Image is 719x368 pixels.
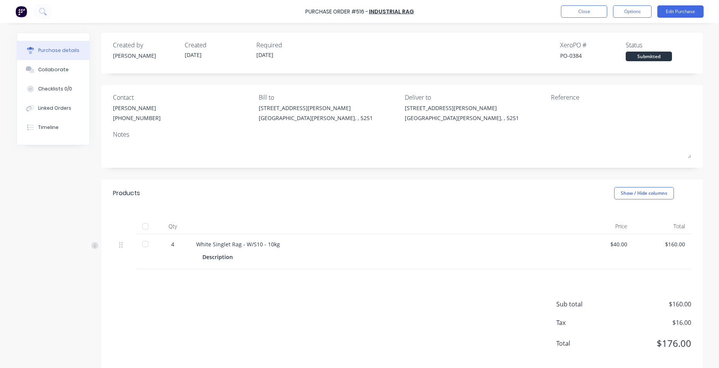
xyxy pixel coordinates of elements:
div: Linked Orders [38,105,71,112]
button: Edit Purchase [657,5,704,18]
div: Deliver to [405,93,545,102]
div: [GEOGRAPHIC_DATA][PERSON_NAME], , 5251 [259,114,373,122]
div: Xero PO # [560,40,626,50]
div: Price [576,219,633,234]
div: Collaborate [38,66,69,73]
div: $160.00 [640,240,685,248]
div: Required [256,40,322,50]
div: Contact [113,93,253,102]
div: Status [626,40,691,50]
span: Tax [556,318,614,327]
button: Close [561,5,607,18]
div: [STREET_ADDRESS][PERSON_NAME] [405,104,519,112]
span: $16.00 [614,318,691,327]
button: Purchase details [17,41,89,60]
div: Bill to [259,93,399,102]
div: [STREET_ADDRESS][PERSON_NAME] [259,104,373,112]
span: Total [556,339,614,348]
span: $160.00 [614,299,691,309]
div: 4 [162,240,184,248]
a: Industrial Rag [369,8,414,15]
div: [GEOGRAPHIC_DATA][PERSON_NAME], , 5251 [405,114,519,122]
div: [PERSON_NAME] [113,104,161,112]
button: Checklists 0/0 [17,79,89,99]
div: White Singlet Rag - W/S10 - 10kg [196,240,569,248]
div: $40.00 [582,240,627,248]
button: Collaborate [17,60,89,79]
div: Products [113,189,140,198]
div: Created [185,40,250,50]
div: [PERSON_NAME] [113,52,178,60]
div: Timeline [38,124,59,131]
button: Options [613,5,652,18]
button: Show / Hide columns [614,187,674,199]
span: $176.00 [614,336,691,350]
div: PO-0384 [560,52,626,60]
div: Submitted [626,52,672,61]
div: Qty [155,219,190,234]
div: Purchase details [38,47,79,54]
div: [PHONE_NUMBER] [113,114,161,122]
div: Total [633,219,691,234]
div: Reference [551,93,691,102]
button: Linked Orders [17,99,89,118]
div: Checklists 0/0 [38,85,72,92]
div: Notes [113,130,691,139]
span: Sub total [556,299,614,309]
button: Timeline [17,118,89,137]
div: Purchase Order #516 - [305,8,368,16]
div: Description [202,251,239,263]
img: Factory [15,6,27,17]
div: Created by [113,40,178,50]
